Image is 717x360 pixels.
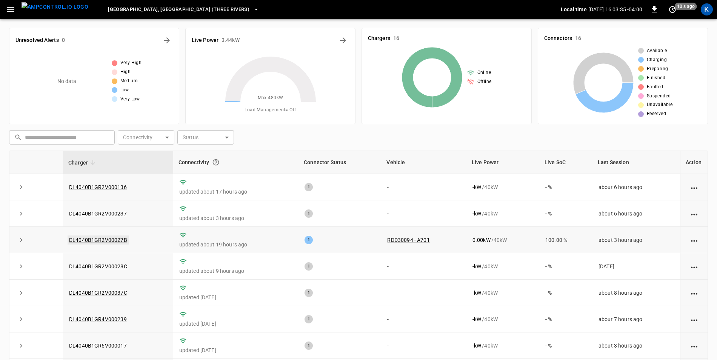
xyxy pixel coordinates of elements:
td: about 3 hours ago [592,227,680,253]
span: Charging [647,56,667,64]
th: Last Session [592,151,680,174]
th: Connector Status [298,151,381,174]
h6: Live Power [192,36,218,45]
button: expand row [15,261,27,272]
p: updated about 3 hours ago [179,214,293,222]
div: 1 [305,183,313,191]
h6: 16 [575,34,581,43]
h6: 0 [62,36,65,45]
p: 0.00 kW [472,236,491,244]
td: about 8 hours ago [592,280,680,306]
td: about 7 hours ago [592,306,680,332]
span: Finished [647,74,665,82]
button: All Alerts [161,34,173,46]
h6: Unresolved Alerts [15,36,59,45]
h6: 3.44 kW [222,36,240,45]
button: expand row [15,287,27,298]
p: - kW [472,315,481,323]
a: DL4040B1GR6V000017 [69,343,127,349]
td: - [381,332,466,359]
button: [GEOGRAPHIC_DATA], [GEOGRAPHIC_DATA] (Three Rivers) [105,2,262,17]
p: - kW [472,289,481,297]
h6: 16 [393,34,399,43]
span: 10 s ago [675,3,697,10]
td: - % [539,174,592,200]
span: Offline [477,78,492,86]
td: - % [539,306,592,332]
p: - kW [472,210,481,217]
span: Very High [120,59,142,67]
span: Faulted [647,83,663,91]
span: Very Low [120,95,140,103]
td: - [381,280,466,306]
span: Max. 480 kW [258,94,283,102]
div: action cell options [689,342,699,349]
p: updated about 19 hours ago [179,241,293,248]
p: Local time [561,6,587,13]
div: Connectivity [178,155,294,169]
span: Available [647,47,667,55]
div: 1 [305,342,313,350]
a: DL4040B1GR2V000136 [69,184,127,190]
button: expand row [15,208,27,219]
button: Energy Overview [337,34,349,46]
a: DL4040B1GR2V00027B [68,235,129,245]
div: / 40 kW [472,183,533,191]
p: updated about 9 hours ago [179,267,293,275]
div: / 40 kW [472,263,533,270]
div: action cell options [689,263,699,270]
div: / 40 kW [472,342,533,349]
span: [GEOGRAPHIC_DATA], [GEOGRAPHIC_DATA] (Three Rivers) [108,5,249,14]
span: High [120,68,131,76]
td: [DATE] [592,253,680,280]
a: DL4040B1GR2V00028C [69,263,127,269]
td: 100.00 % [539,227,592,253]
div: / 40 kW [472,289,533,297]
button: expand row [15,234,27,246]
th: Live SoC [539,151,592,174]
div: action cell options [689,236,699,244]
th: Action [680,151,708,174]
div: / 40 kW [472,315,533,323]
span: Medium [120,77,138,85]
button: set refresh interval [666,3,679,15]
th: Live Power [466,151,539,174]
a: DL4040B1GR2V00037C [69,290,127,296]
td: about 6 hours ago [592,200,680,227]
div: action cell options [689,315,699,323]
td: - % [539,280,592,306]
div: action cell options [689,210,699,217]
div: / 40 kW [472,210,533,217]
p: updated [DATE] [179,320,293,328]
td: - % [539,200,592,227]
span: Suspended [647,92,671,100]
a: RDD30094 - A701 [387,237,429,243]
td: - % [539,332,592,359]
p: - kW [472,263,481,270]
p: [DATE] 16:03:35 -04:00 [588,6,642,13]
td: - % [539,253,592,280]
td: - [381,253,466,280]
p: - kW [472,342,481,349]
td: - [381,306,466,332]
button: expand row [15,340,27,351]
td: about 3 hours ago [592,332,680,359]
div: profile-icon [701,3,713,15]
td: about 6 hours ago [592,174,680,200]
td: - [381,174,466,200]
span: Low [120,86,129,94]
p: updated [DATE] [179,346,293,354]
button: Connection between the charger and our software. [209,155,223,169]
h6: Connectors [544,34,572,43]
span: Preparing [647,65,668,73]
p: No data [57,77,77,85]
td: - [381,200,466,227]
img: ampcontrol.io logo [22,2,88,12]
a: DL4040B1GR2V000237 [69,211,127,217]
button: expand row [15,314,27,325]
span: Load Management = Off [245,106,296,114]
th: Vehicle [381,151,466,174]
div: 1 [305,289,313,297]
h6: Chargers [368,34,390,43]
p: updated [DATE] [179,294,293,301]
